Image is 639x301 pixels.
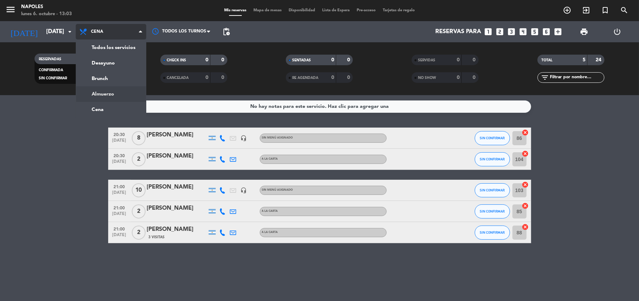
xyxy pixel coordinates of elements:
[221,57,226,62] strong: 0
[331,57,334,62] strong: 0
[418,59,435,62] span: SERVIDAS
[111,211,128,220] span: [DATE]
[21,11,72,18] div: lunes 6. octubre - 13:03
[132,183,146,197] span: 10
[39,76,67,80] span: SIN CONFIRMAR
[507,27,516,36] i: looks_3
[149,234,165,240] span: 3 Visitas
[132,131,146,145] span: 8
[475,204,510,219] button: SIN CONFIRMAR
[76,71,146,86] a: Brunch
[76,40,146,55] a: Todos los servicios
[76,102,146,117] a: Cena
[583,57,585,62] strong: 5
[262,158,278,160] span: A LA CARTA
[319,8,353,12] span: Lista de Espera
[76,86,146,102] a: Almuerzo
[76,55,146,71] a: Desayuno
[331,75,334,80] strong: 0
[480,157,505,161] span: SIN CONFIRMAR
[111,151,128,159] span: 20:30
[221,8,250,12] span: Mis reservas
[250,103,389,111] div: No hay notas para este servicio. Haz clic para agregar una
[91,29,103,34] span: Cena
[5,4,16,17] button: menu
[21,4,72,11] div: Napoles
[262,210,278,213] span: A LA CARTA
[66,27,74,36] i: arrow_drop_down
[582,6,590,14] i: exit_to_app
[613,27,621,36] i: power_settings_new
[480,231,505,234] span: SIN CONFIRMAR
[480,209,505,213] span: SIN CONFIRMAR
[495,27,504,36] i: looks_two
[418,76,436,80] span: NO SHOW
[601,21,634,42] div: LOG OUT
[549,74,604,81] input: Filtrar por nombre...
[147,152,207,161] div: [PERSON_NAME]
[111,159,128,167] span: [DATE]
[457,75,460,80] strong: 0
[563,6,571,14] i: add_circle_outline
[5,24,43,39] i: [DATE]
[222,27,231,36] span: pending_actions
[347,57,351,62] strong: 0
[484,27,493,36] i: looks_one
[132,226,146,240] span: 2
[480,188,505,192] span: SIN CONFIRMAR
[601,6,609,14] i: turned_in_not
[241,135,247,141] i: headset_mic
[518,27,528,36] i: looks_4
[262,189,293,191] span: Sin menú asignado
[111,203,128,211] span: 21:00
[262,231,278,234] span: A LA CARTA
[522,223,529,231] i: cancel
[5,4,16,15] i: menu
[473,57,477,62] strong: 0
[147,225,207,234] div: [PERSON_NAME]
[132,204,146,219] span: 2
[475,131,510,145] button: SIN CONFIRMAR
[379,8,418,12] span: Tarjetas de regalo
[132,152,146,166] span: 2
[111,225,128,233] span: 21:00
[522,202,529,209] i: cancel
[473,75,477,80] strong: 0
[480,136,505,140] span: SIN CONFIRMAR
[39,68,63,72] span: CONFIRMADA
[292,59,311,62] span: SENTADAS
[167,59,186,62] span: CHECK INS
[522,150,529,157] i: cancel
[111,182,128,190] span: 21:00
[292,76,318,80] span: RE AGENDADA
[205,57,208,62] strong: 0
[541,73,549,82] i: filter_list
[353,8,379,12] span: Pre-acceso
[457,57,460,62] strong: 0
[147,183,207,192] div: [PERSON_NAME]
[522,129,529,136] i: cancel
[580,27,588,36] span: print
[542,27,551,36] i: looks_6
[475,226,510,240] button: SIN CONFIRMAR
[111,233,128,241] span: [DATE]
[475,152,510,166] button: SIN CONFIRMAR
[111,138,128,146] span: [DATE]
[530,27,539,36] i: looks_5
[167,76,189,80] span: CANCELADA
[620,6,628,14] i: search
[475,183,510,197] button: SIN CONFIRMAR
[542,59,553,62] span: TOTAL
[347,75,351,80] strong: 0
[221,75,226,80] strong: 0
[241,187,247,193] i: headset_mic
[39,57,61,61] span: RESERVADAS
[522,181,529,188] i: cancel
[205,75,208,80] strong: 0
[285,8,319,12] span: Disponibilidad
[435,29,481,35] span: Reservas para
[147,130,207,140] div: [PERSON_NAME]
[250,8,285,12] span: Mapa de mesas
[147,204,207,213] div: [PERSON_NAME]
[553,27,563,36] i: add_box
